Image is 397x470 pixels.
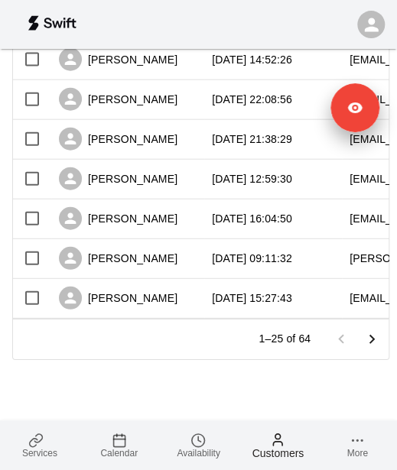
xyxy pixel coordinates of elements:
[212,290,292,306] div: 2024-07-05 15:27:43
[59,88,177,111] div: [PERSON_NAME]
[212,52,292,67] div: 2025-08-10 14:52:26
[212,92,292,107] div: 2025-08-08 22:08:56
[59,207,177,230] div: [PERSON_NAME]
[177,448,220,459] span: Availability
[212,131,292,147] div: 2025-08-08 21:38:29
[238,420,317,470] a: Customers
[259,331,311,346] p: 1–25 of 64
[252,447,304,459] span: Customers
[317,420,397,470] a: More
[59,287,177,310] div: [PERSON_NAME]
[212,171,292,186] div: 2025-07-25 12:59:30
[212,251,292,266] div: 2024-07-11 09:11:32
[159,420,239,470] a: Availability
[356,324,387,355] button: Go to next page
[59,128,177,151] div: [PERSON_NAME]
[59,167,177,190] div: [PERSON_NAME]
[59,247,177,270] div: [PERSON_NAME]
[80,420,159,470] a: Calendar
[59,48,177,71] div: [PERSON_NAME]
[212,211,292,226] div: 2024-11-23 16:04:50
[347,448,367,459] span: More
[100,448,138,459] span: Calendar
[22,448,57,459] span: Services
